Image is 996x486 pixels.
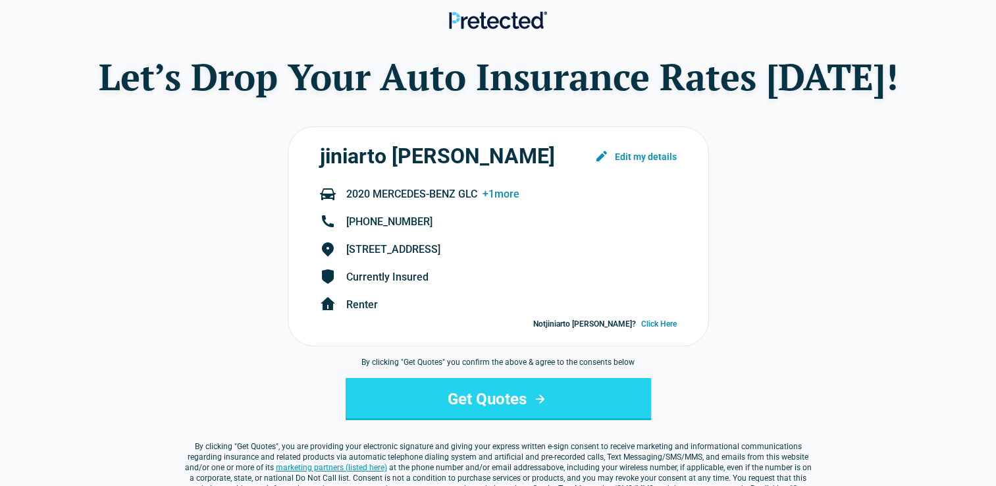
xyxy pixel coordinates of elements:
[320,143,555,169] div: jiniarto [PERSON_NAME]
[237,442,276,451] span: Get Quotes
[533,318,636,330] span: Not jiniarto [PERSON_NAME] ?
[449,11,547,29] img: Pretected
[276,463,387,472] a: marketing partners (listed here)
[483,186,519,202] span: 2020 MERCEDES-BENZ GLC
[346,269,677,285] div: Currently Insured
[26,53,970,100] h1: Let’s Drop Your Auto Insurance Rates [DATE]!
[346,378,651,420] button: Get Quotes
[641,318,677,330] a: Click Here
[594,148,677,164] a: Edit my details
[346,297,677,313] div: Renter
[346,186,477,202] span: 2020 MERCEDES-BENZ GLC
[346,242,677,257] div: [STREET_ADDRESS]
[182,357,814,367] div: By clicking " Get Quotes " you confirm the above & agree to the consents below
[615,151,677,163] span: Edit my details
[346,214,677,230] div: [PHONE_NUMBER]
